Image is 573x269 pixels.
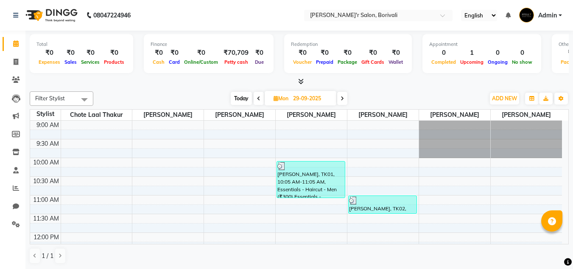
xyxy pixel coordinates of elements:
div: ₹0 [79,48,102,58]
b: 08047224946 [93,3,131,27]
img: logo [22,3,80,27]
span: Prepaid [314,59,335,65]
span: Today [231,92,252,105]
span: [PERSON_NAME] [132,110,204,120]
div: Appointment [429,41,534,48]
span: Gift Cards [359,59,386,65]
span: Card [167,59,182,65]
div: 11:30 AM [31,214,61,223]
span: [PERSON_NAME] [276,110,347,120]
span: ADD NEW [492,95,517,102]
span: Filter Stylist [35,95,65,102]
div: ₹0 [36,48,62,58]
div: 12:00 PM [32,233,61,242]
span: Admin [538,11,557,20]
span: Online/Custom [182,59,220,65]
div: [PERSON_NAME], TK02, 11:00 AM-11:30 AM, Essentials - Haircut - Men (₹300) [349,196,416,213]
span: Package [335,59,359,65]
span: [PERSON_NAME] [419,110,490,120]
div: ₹0 [291,48,314,58]
div: ₹0 [386,48,405,58]
div: 10:30 AM [31,177,61,186]
div: [PERSON_NAME], TK01, 10:05 AM-11:05 AM, Essentials - Haircut - Men (₹300),Essentials - [PERSON_NA... [277,161,345,198]
div: ₹70,709 [220,48,252,58]
span: Upcoming [458,59,486,65]
span: Services [79,59,102,65]
span: Products [102,59,126,65]
span: Completed [429,59,458,65]
div: 11:00 AM [31,195,61,204]
div: ₹0 [62,48,79,58]
button: ADD NEW [490,93,519,105]
span: Chote Laal Thakur [61,110,132,120]
div: 0 [510,48,534,58]
div: ₹0 [167,48,182,58]
div: 10:00 AM [31,158,61,167]
span: [PERSON_NAME] [204,110,275,120]
div: Total [36,41,126,48]
div: Stylist [30,110,61,119]
div: ₹0 [314,48,335,58]
div: 9:30 AM [35,139,61,148]
div: 9:00 AM [35,121,61,130]
span: Cash [151,59,167,65]
iframe: chat widget [537,235,565,261]
div: 0 [429,48,458,58]
span: [PERSON_NAME] [347,110,419,120]
span: 1 / 1 [42,252,53,261]
span: [PERSON_NAME] [491,110,562,120]
div: Redemption [291,41,405,48]
span: Expenses [36,59,62,65]
span: Ongoing [486,59,510,65]
div: ₹0 [335,48,359,58]
div: Finance [151,41,267,48]
div: ₹0 [182,48,220,58]
div: ₹0 [252,48,267,58]
span: Wallet [386,59,405,65]
img: Admin [519,8,534,23]
span: Due [253,59,266,65]
input: 2025-09-29 [291,92,333,105]
div: 0 [486,48,510,58]
span: Petty cash [222,59,250,65]
div: 1 [458,48,486,58]
span: No show [510,59,534,65]
span: Sales [62,59,79,65]
div: ₹0 [102,48,126,58]
div: ₹0 [359,48,386,58]
span: Mon [271,95,291,102]
span: Voucher [291,59,314,65]
div: ₹0 [151,48,167,58]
